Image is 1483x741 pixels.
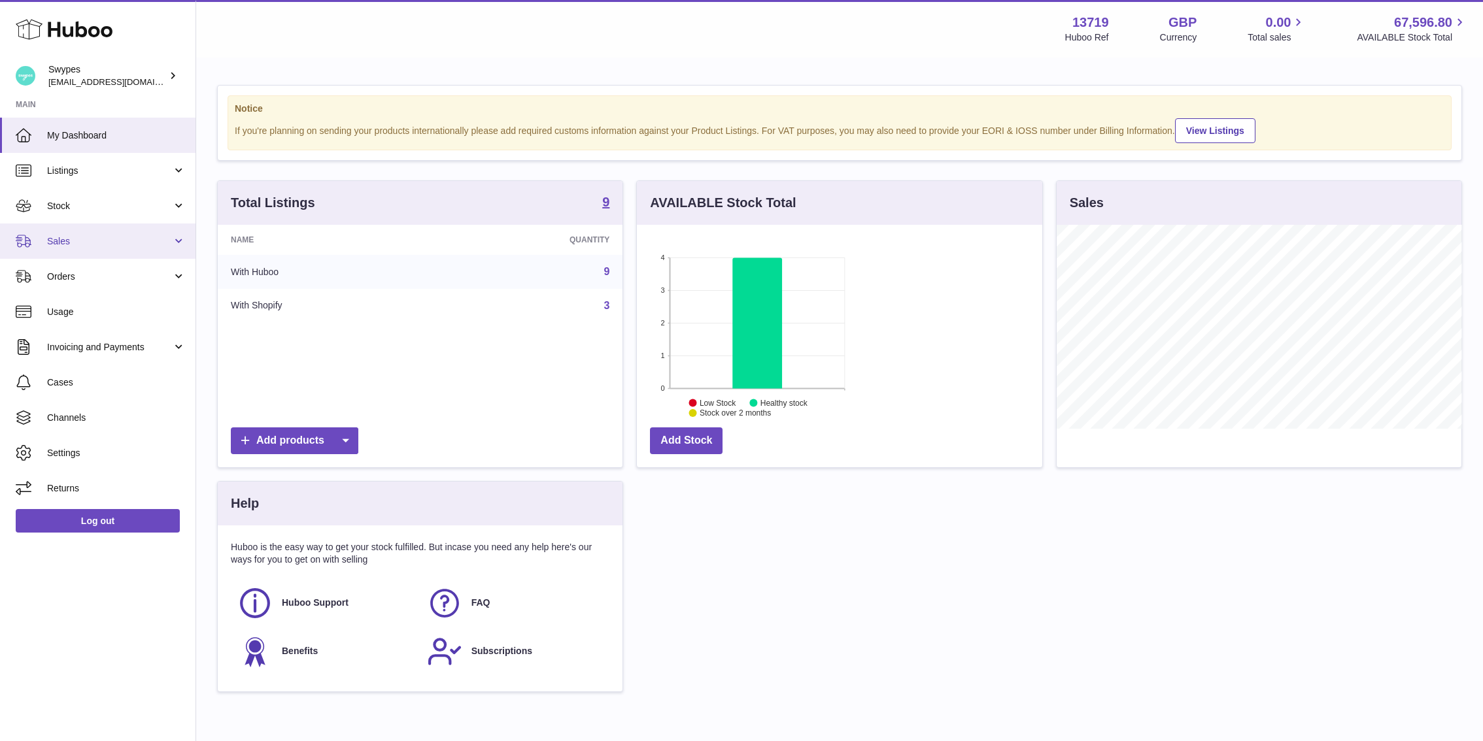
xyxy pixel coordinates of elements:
img: hello@swypes.co.uk [16,66,35,86]
div: If you're planning on sending your products internationally please add required customs informati... [235,116,1444,143]
text: Low Stock [700,399,736,408]
th: Name [218,225,436,255]
a: 0.00 Total sales [1248,14,1306,44]
div: Huboo Ref [1065,31,1109,44]
a: FAQ [427,585,604,621]
span: Subscriptions [471,645,532,657]
span: Benefits [282,645,318,657]
a: Benefits [237,634,414,669]
text: 3 [661,286,665,294]
a: 9 [604,266,609,277]
text: 2 [661,319,665,327]
text: Stock over 2 months [700,408,771,418]
span: 0.00 [1266,14,1291,31]
h3: Total Listings [231,194,315,212]
td: With Shopify [218,289,436,323]
p: Huboo is the easy way to get your stock fulfilled. But incase you need any help here's our ways f... [231,541,609,566]
span: [EMAIL_ADDRESS][DOMAIN_NAME] [48,76,192,87]
th: Quantity [436,225,622,255]
span: FAQ [471,597,490,609]
span: 67,596.80 [1394,14,1452,31]
a: Log out [16,509,180,533]
span: Returns [47,482,186,495]
span: Cases [47,376,186,389]
a: 9 [602,195,609,211]
a: Subscriptions [427,634,604,669]
text: 0 [661,384,665,392]
span: Huboo Support [282,597,349,609]
strong: 9 [602,195,609,208]
a: 3 [604,300,609,311]
a: 67,596.80 AVAILABLE Stock Total [1357,14,1467,44]
a: Huboo Support [237,585,414,621]
span: Channels [47,412,186,424]
div: Currency [1160,31,1197,44]
span: Sales [47,235,172,248]
span: AVAILABLE Stock Total [1357,31,1467,44]
h3: Help [231,495,259,512]
a: View Listings [1175,118,1255,143]
span: Usage [47,306,186,318]
h3: AVAILABLE Stock Total [650,194,796,212]
div: Swypes [48,63,166,88]
text: 1 [661,352,665,359]
strong: 13719 [1072,14,1109,31]
td: With Huboo [218,255,436,289]
h3: Sales [1070,194,1104,212]
text: 4 [661,254,665,261]
span: Listings [47,165,172,177]
strong: Notice [235,103,1444,115]
a: Add products [231,427,358,454]
strong: GBP [1168,14,1197,31]
span: Stock [47,200,172,212]
span: Invoicing and Payments [47,341,172,354]
a: Add Stock [650,427,723,454]
span: Settings [47,447,186,459]
span: My Dashboard [47,129,186,142]
span: Total sales [1248,31,1306,44]
text: Healthy stock [760,399,808,408]
span: Orders [47,271,172,283]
